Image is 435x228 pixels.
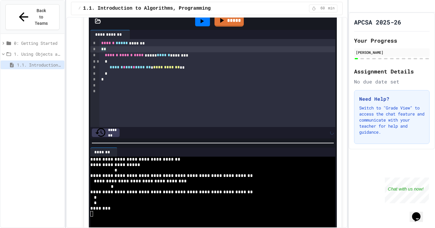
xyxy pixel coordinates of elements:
[17,62,62,68] span: 1.1. Introduction to Algorithms, Programming, and Compilers
[5,4,60,30] button: Back to Teams
[359,95,424,103] h3: Need Help?
[318,6,327,11] span: 60
[34,8,48,27] span: Back to Teams
[356,50,428,55] div: [PERSON_NAME]
[410,204,429,222] iframe: chat widget
[385,178,429,203] iframe: chat widget
[359,105,424,135] p: Switch to "Grade View" to access the chat feature and communicate with your teacher for help and ...
[354,36,430,45] h2: Your Progress
[14,51,62,57] span: 1. Using Objects and Methods
[354,78,430,85] div: No due date set
[79,6,81,11] span: /
[354,18,401,26] h1: APCSA 2025-26
[328,6,335,11] span: min
[83,5,254,12] span: 1.1. Introduction to Algorithms, Programming, and Compilers
[14,40,62,46] span: 0: Getting Started
[354,67,430,76] h2: Assignment Details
